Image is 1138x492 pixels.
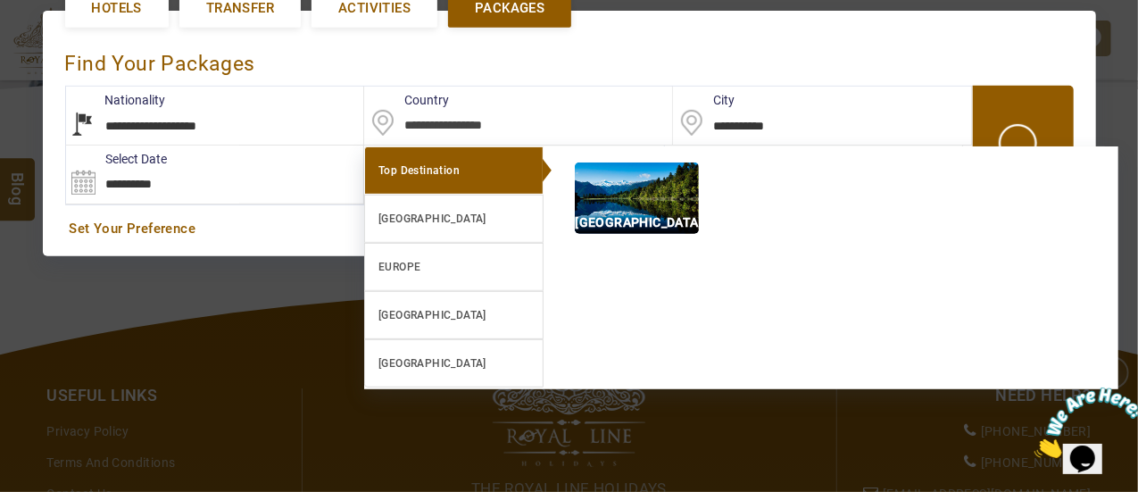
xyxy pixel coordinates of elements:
[575,213,699,233] p: [GEOGRAPHIC_DATA]
[364,91,449,109] label: Country
[575,163,699,234] img: img
[70,220,1069,238] a: Set Your Preference
[378,357,486,370] b: [GEOGRAPHIC_DATA]
[364,195,544,243] a: [GEOGRAPHIC_DATA]
[378,164,460,177] b: Top Destination
[65,33,1074,86] div: find your Packages
[378,309,486,321] b: [GEOGRAPHIC_DATA]
[65,91,166,109] label: Nationality
[364,146,544,195] a: Top Destination
[1027,380,1138,465] iframe: chat widget
[673,91,735,109] label: City
[66,150,168,168] label: Select Date
[7,7,118,78] img: Chat attention grabber
[364,243,544,291] a: EUROPE
[378,213,486,225] b: [GEOGRAPHIC_DATA]
[364,339,544,388] a: [GEOGRAPHIC_DATA]
[378,261,420,273] b: EUROPE
[364,291,544,339] a: [GEOGRAPHIC_DATA]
